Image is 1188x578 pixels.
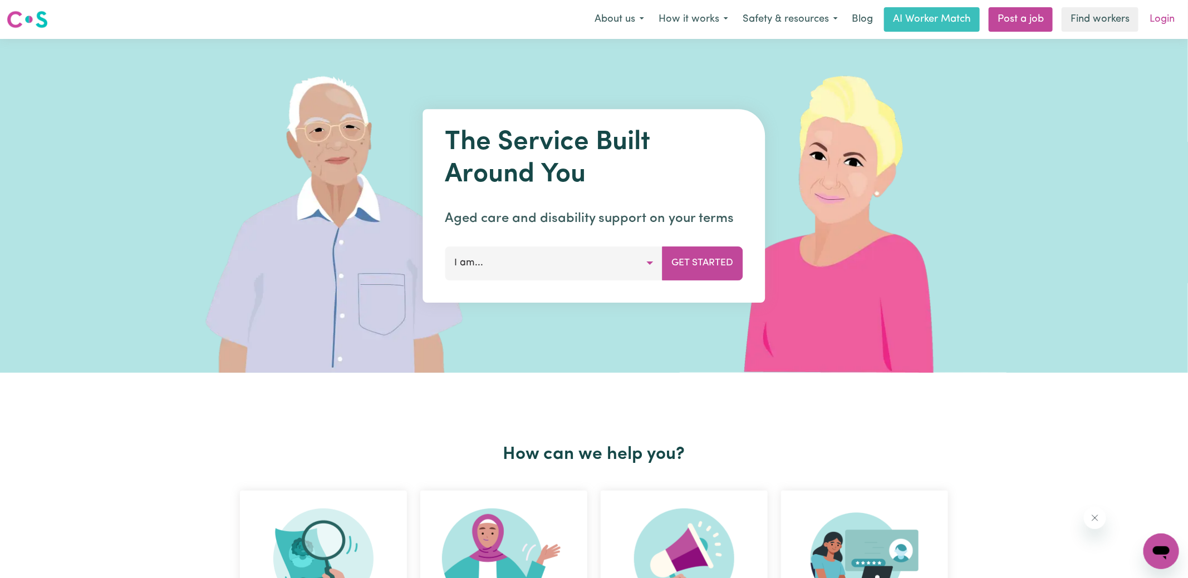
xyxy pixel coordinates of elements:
a: Careseekers logo [7,7,48,32]
button: I am... [445,246,663,280]
a: Blog [845,7,880,32]
iframe: Close message [1084,507,1106,529]
span: Need any help? [7,8,67,17]
button: Get Started [662,246,743,280]
h2: How can we help you? [233,444,955,465]
a: AI Worker Match [884,7,980,32]
a: Post a job [989,7,1053,32]
img: Careseekers logo [7,9,48,29]
iframe: Button to launch messaging window [1143,533,1179,569]
a: Find workers [1062,7,1138,32]
p: Aged care and disability support on your terms [445,209,743,229]
h1: The Service Built Around You [445,127,743,191]
button: About us [587,8,651,31]
a: Login [1143,7,1181,32]
button: How it works [651,8,735,31]
button: Safety & resources [735,8,845,31]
